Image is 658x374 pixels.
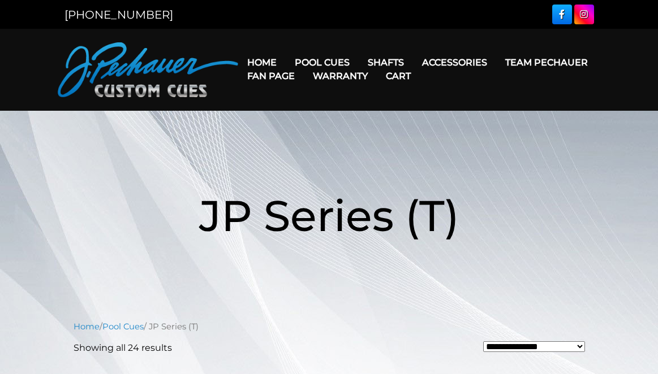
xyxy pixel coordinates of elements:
a: Team Pechauer [496,48,597,77]
a: Fan Page [238,62,304,90]
a: Cart [377,62,420,90]
a: Accessories [413,48,496,77]
a: Pool Cues [102,321,144,332]
a: [PHONE_NUMBER] [64,8,173,21]
span: JP Series (T) [199,189,459,242]
p: Showing all 24 results [74,341,172,355]
a: Warranty [304,62,377,90]
nav: Breadcrumb [74,320,585,333]
select: Shop order [483,341,585,352]
a: Home [238,48,286,77]
a: Pool Cues [286,48,359,77]
a: Shafts [359,48,413,77]
a: Home [74,321,100,332]
img: Pechauer Custom Cues [58,42,239,97]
